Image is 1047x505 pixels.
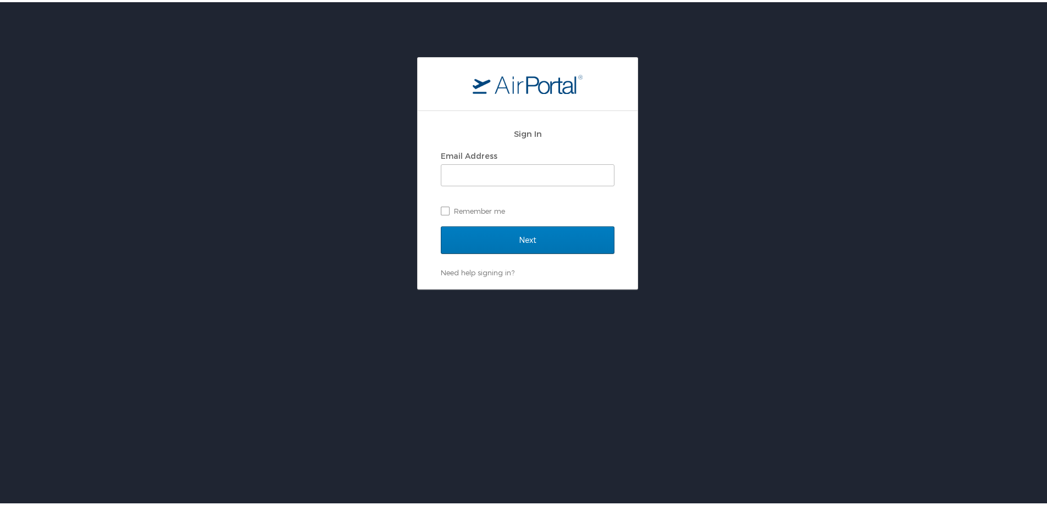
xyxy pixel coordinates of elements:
input: Next [441,224,614,252]
label: Email Address [441,149,497,158]
a: Need help signing in? [441,266,514,275]
label: Remember me [441,201,614,217]
h2: Sign In [441,125,614,138]
img: logo [473,72,583,92]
